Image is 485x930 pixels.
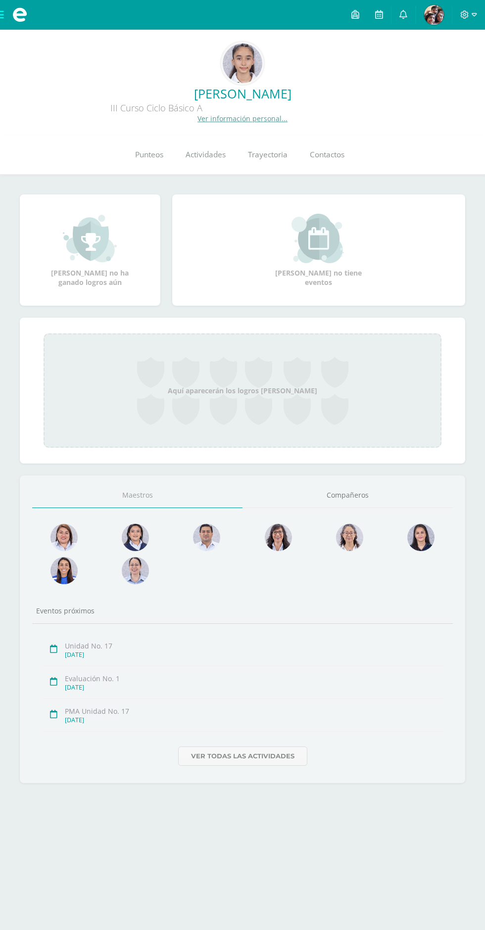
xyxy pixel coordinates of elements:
div: Aquí aparecerán los logros [PERSON_NAME] [44,333,441,448]
img: 38f1825733c6dbe04eae57747697107f.png [122,524,149,551]
img: 915cdc7588786fd8223dd02568f7fda0.png [50,524,78,551]
img: achievement_small.png [63,214,117,263]
span: Punteos [135,149,163,160]
div: Unidad No. 17 [65,641,442,651]
span: Actividades [186,149,226,160]
div: Evaluación No. 1 [65,674,442,683]
img: 0e5799bef7dad198813e0c5f14ac62f9.png [336,524,363,551]
img: ae348ea381a0074a5c220503ad2dd2bd.png [223,44,262,83]
div: [PERSON_NAME] no tiene eventos [269,214,368,287]
div: [DATE] [65,651,442,659]
img: 2d6d27342f92958193c038c70bd392c6.png [122,557,149,584]
a: Ver información personal... [197,114,288,123]
img: 9a0812c6f881ddad7942b4244ed4a083.png [193,524,220,551]
img: e4c60777b6b4805822e873edbf202705.png [265,524,292,551]
a: Maestros [32,483,242,508]
a: Punteos [124,135,174,175]
span: Contactos [310,149,344,160]
img: 6bc5668d4199ea03c0854e21131151f7.png [407,524,435,551]
a: Trayectoria [237,135,298,175]
div: Eventos próximos [32,606,453,615]
a: [PERSON_NAME] [8,85,477,102]
div: [DATE] [65,716,442,724]
a: Ver todas las actividades [178,746,307,766]
a: Actividades [174,135,237,175]
div: III Curso Ciclo Básico A [8,102,305,114]
img: a5c04a697988ad129bdf05b8f922df21.png [50,557,78,584]
div: PMA Unidad No. 17 [65,706,442,716]
a: Contactos [298,135,355,175]
span: Trayectoria [248,149,288,160]
img: 2888544038d106339d2fbd494f6dd41f.png [424,5,444,25]
div: [PERSON_NAME] no ha ganado logros aún [41,214,140,287]
a: Compañeros [242,483,453,508]
div: [DATE] [65,683,442,692]
img: event_small.png [291,214,345,263]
